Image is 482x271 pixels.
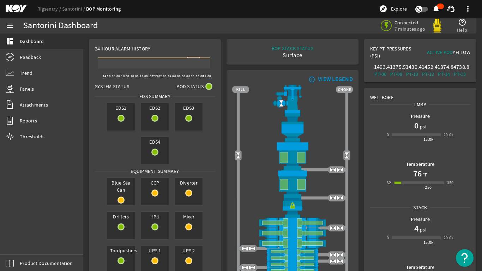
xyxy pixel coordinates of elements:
[430,19,444,33] img: Yellowpod.svg
[422,171,428,178] span: °F
[141,137,169,147] span: EDS4
[95,83,129,90] span: System Status
[438,64,451,71] div: 1374.8
[418,226,426,233] span: psi
[444,131,454,138] div: 20.0k
[447,5,455,13] mat-icon: support_agent
[406,161,435,168] b: Temperature
[232,255,353,261] img: PipeRamOpen.png
[232,170,353,198] img: LowerAnnularOpen.png
[232,85,353,113] img: RiserAdapter.png
[232,238,353,248] img: ShearRamOpen.png
[20,54,41,61] span: Readback
[337,258,344,265] img: ValveOpen.png
[423,136,434,143] div: 15.0k
[278,100,285,107] img: Valve2Open.png
[394,26,425,32] span: 7 minutes ago
[406,64,419,71] div: 1430.4
[20,85,34,92] span: Panels
[425,184,432,191] div: 250
[411,113,430,120] b: Pressure
[343,152,350,159] img: Valve2Open.png
[176,83,204,90] span: Pod Status
[423,239,434,246] div: 15.0k
[411,204,429,211] span: Stack
[329,194,337,202] img: ValveOpen.png
[370,45,420,62] div: Key PT Pressures (PSI)
[137,93,173,100] span: EDS SUMMARY
[422,71,435,78] div: PT-12
[232,198,353,218] img: RiserConnectorLock.png
[414,223,418,234] h1: 4
[158,74,167,78] text: 02:00
[186,74,194,78] text: 08:00
[175,212,203,222] span: Mixer
[337,166,344,174] img: ValveOpen.png
[337,251,344,259] img: ValveOpen.png
[364,88,476,101] div: Wellbore
[196,74,204,78] text: 10:00
[128,168,181,175] span: Equipment Summary
[20,38,44,45] span: Dashboard
[232,228,353,238] img: ShearRamOpen.png
[447,179,454,186] div: 350
[248,245,256,252] img: ValveOpen.png
[235,152,242,159] img: Valve2Open.png
[337,194,344,202] img: ValveOpen.png
[6,37,14,46] mat-icon: dashboard
[318,76,353,83] div: VIEW LEGEND
[272,45,313,52] div: BOP STACK STATUS
[406,71,419,78] div: PT-10
[374,64,387,71] div: 1493.4
[140,74,148,78] text: 22:00
[418,123,426,130] span: psi
[103,74,111,78] text: 14:00
[20,117,37,124] span: Reports
[23,22,98,29] div: Santorini Dashboard
[459,0,476,17] button: more_vert
[329,166,337,174] img: ValveOpen.png
[141,246,169,255] span: UPS 1
[387,179,391,186] div: 32
[458,18,466,26] mat-icon: help_outline
[232,141,353,170] img: UpperAnnularOpen.png
[232,261,353,267] img: PipeRamOpen.png
[329,258,337,265] img: ValveOpen.png
[390,71,403,78] div: PT-08
[427,49,453,55] span: Active Pod
[457,26,467,34] span: Help
[107,103,135,113] span: EDS1
[107,178,135,195] span: Blue Sea Can
[107,246,135,255] span: Toolpushers
[422,64,435,71] div: 1452.4
[337,224,344,232] img: ValveOpen.png
[387,234,389,241] div: 0
[168,74,176,78] text: 04:00
[391,5,407,12] span: Explore
[307,77,315,82] mat-icon: info_outline
[20,101,48,108] span: Attachments
[456,249,474,267] button: Open Resource Center
[453,64,466,71] div: 4738.8
[376,3,410,14] button: Explore
[411,216,430,223] b: Pressure
[20,260,73,267] span: Product Documentation
[6,22,14,30] mat-icon: menu
[414,120,418,131] h1: 0
[232,218,353,228] img: ShearRamOpen.png
[406,264,435,271] b: Temperature
[175,246,203,255] span: UPS 2
[387,131,389,138] div: 0
[394,19,425,26] span: Connected
[20,70,32,77] span: Trend
[121,74,129,78] text: 18:00
[107,212,135,222] span: Drillers
[379,5,387,13] mat-icon: explore
[149,74,158,78] text: [DATE]
[444,234,454,241] div: 20.0k
[37,6,62,12] a: Rigsentry
[95,45,150,52] span: 24-Hour Alarm History
[177,74,185,78] text: 06:00
[141,212,169,222] span: HPU
[438,71,451,78] div: PT-14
